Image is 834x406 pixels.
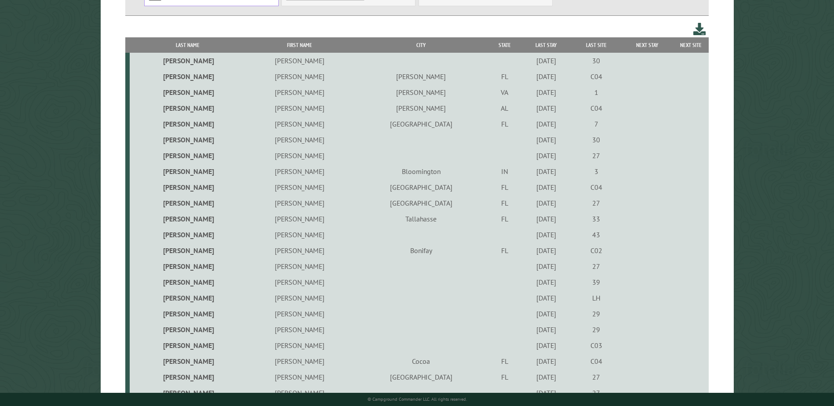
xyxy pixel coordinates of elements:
[245,163,354,179] td: [PERSON_NAME]
[522,151,570,160] div: [DATE]
[130,195,245,211] td: [PERSON_NAME]
[522,230,570,239] div: [DATE]
[572,132,621,148] td: 30
[245,227,354,243] td: [PERSON_NAME]
[130,227,245,243] td: [PERSON_NAME]
[130,148,245,163] td: [PERSON_NAME]
[522,214,570,223] div: [DATE]
[572,84,621,100] td: 1
[130,132,245,148] td: [PERSON_NAME]
[572,290,621,306] td: LH
[130,100,245,116] td: [PERSON_NAME]
[354,100,488,116] td: [PERSON_NAME]
[572,195,621,211] td: 27
[572,227,621,243] td: 43
[521,37,572,53] th: Last Stay
[572,211,621,227] td: 33
[354,211,488,227] td: Tallahasse
[488,243,521,258] td: FL
[522,309,570,318] div: [DATE]
[130,116,245,132] td: [PERSON_NAME]
[488,37,521,53] th: State
[572,243,621,258] td: C02
[354,369,488,385] td: [GEOGRAPHIC_DATA]
[522,183,570,192] div: [DATE]
[488,116,521,132] td: FL
[245,84,354,100] td: [PERSON_NAME]
[245,69,354,84] td: [PERSON_NAME]
[354,195,488,211] td: [GEOGRAPHIC_DATA]
[572,163,621,179] td: 3
[693,21,706,37] a: Download this customer list (.csv)
[522,294,570,302] div: [DATE]
[572,306,621,322] td: 29
[130,353,245,369] td: [PERSON_NAME]
[522,120,570,128] div: [DATE]
[522,199,570,207] div: [DATE]
[522,135,570,144] div: [DATE]
[354,69,488,84] td: [PERSON_NAME]
[572,353,621,369] td: C04
[245,132,354,148] td: [PERSON_NAME]
[522,388,570,397] div: [DATE]
[674,37,709,53] th: Next Site
[245,243,354,258] td: [PERSON_NAME]
[130,69,245,84] td: [PERSON_NAME]
[522,104,570,112] div: [DATE]
[245,195,354,211] td: [PERSON_NAME]
[354,116,488,132] td: [GEOGRAPHIC_DATA]
[245,385,354,401] td: [PERSON_NAME]
[130,243,245,258] td: [PERSON_NAME]
[572,337,621,353] td: C03
[130,37,245,53] th: Last Name
[488,69,521,84] td: FL
[245,53,354,69] td: [PERSON_NAME]
[245,369,354,385] td: [PERSON_NAME]
[572,385,621,401] td: 27
[245,274,354,290] td: [PERSON_NAME]
[572,274,621,290] td: 39
[488,84,521,100] td: VA
[572,116,621,132] td: 7
[245,116,354,132] td: [PERSON_NAME]
[488,179,521,195] td: FL
[130,84,245,100] td: [PERSON_NAME]
[572,53,621,69] td: 30
[130,274,245,290] td: [PERSON_NAME]
[130,385,245,401] td: [PERSON_NAME]
[572,37,621,53] th: Last Site
[488,100,521,116] td: AL
[621,37,673,53] th: Next Stay
[354,179,488,195] td: [GEOGRAPHIC_DATA]
[130,258,245,274] td: [PERSON_NAME]
[245,37,354,53] th: First Name
[130,290,245,306] td: [PERSON_NAME]
[488,353,521,369] td: FL
[572,100,621,116] td: C04
[522,325,570,334] div: [DATE]
[368,396,467,402] small: © Campground Commander LLC. All rights reserved.
[522,56,570,65] div: [DATE]
[130,369,245,385] td: [PERSON_NAME]
[354,353,488,369] td: Cocoa
[572,258,621,274] td: 27
[522,341,570,350] div: [DATE]
[130,179,245,195] td: [PERSON_NAME]
[572,322,621,337] td: 29
[522,373,570,381] div: [DATE]
[572,179,621,195] td: C04
[488,163,521,179] td: IN
[130,163,245,179] td: [PERSON_NAME]
[130,211,245,227] td: [PERSON_NAME]
[522,278,570,286] div: [DATE]
[130,322,245,337] td: [PERSON_NAME]
[130,53,245,69] td: [PERSON_NAME]
[522,88,570,97] div: [DATE]
[245,100,354,116] td: [PERSON_NAME]
[572,69,621,84] td: C04
[130,337,245,353] td: [PERSON_NAME]
[245,258,354,274] td: [PERSON_NAME]
[488,195,521,211] td: FL
[245,306,354,322] td: [PERSON_NAME]
[522,262,570,271] div: [DATE]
